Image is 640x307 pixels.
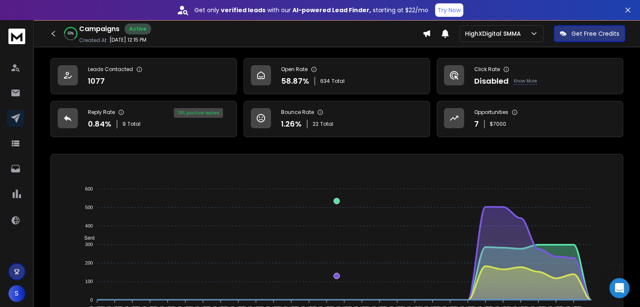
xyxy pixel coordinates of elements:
tspan: 0 [90,297,93,302]
span: 9 [122,121,126,127]
span: Sent [78,235,95,241]
p: $ 7000 [490,121,506,127]
span: Total [127,121,141,127]
p: HighXDigital SMMA [465,29,524,38]
p: Try Now [438,6,461,14]
tspan: 600 [85,186,93,191]
a: Leads Contacted1077 [50,58,237,94]
tspan: 300 [85,242,93,247]
p: Open Rate [281,66,308,73]
tspan: 100 [85,279,93,284]
button: Get Free Credits [554,25,625,42]
button: Try Now [435,3,463,17]
div: Open Intercom Messenger [609,278,629,298]
p: 63 % [68,31,74,36]
p: Reply Rate [88,109,115,116]
div: 78 % positive replies [174,108,223,118]
p: Click Rate [474,66,500,73]
img: logo [8,29,25,44]
p: 1077 [88,75,105,87]
a: Click RateDisabledKnow More [437,58,623,94]
p: Leads Contacted [88,66,133,73]
p: [DATE] 12:15 PM [109,37,146,43]
p: Get Free Credits [571,29,619,38]
tspan: 400 [85,223,93,228]
button: S [8,285,25,302]
h1: Campaigns [79,24,120,34]
strong: verified leads [221,6,266,14]
tspan: 500 [85,205,93,210]
a: Opportunities7$7000 [437,101,623,137]
p: 1.26 % [281,118,302,130]
p: 7 [474,118,479,130]
p: Get only with our starting at $22/mo [194,6,428,14]
span: 634 [320,78,330,85]
strong: AI-powered Lead Finder, [292,6,371,14]
span: Total [320,121,333,127]
tspan: 200 [85,260,93,265]
a: Open Rate58.87%634Total [244,58,430,94]
p: Bounce Rate [281,109,314,116]
div: Active [125,24,151,34]
p: Disabled [474,75,509,87]
p: Opportunities [474,109,508,116]
p: Know More [514,78,537,85]
a: Reply Rate0.84%9Total78% positive replies [50,101,237,137]
span: 22 [313,121,319,127]
p: 0.84 % [88,118,112,130]
span: Total [332,78,345,85]
p: 58.87 % [281,75,309,87]
a: Bounce Rate1.26%22Total [244,101,430,137]
p: Created At: [79,37,108,44]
